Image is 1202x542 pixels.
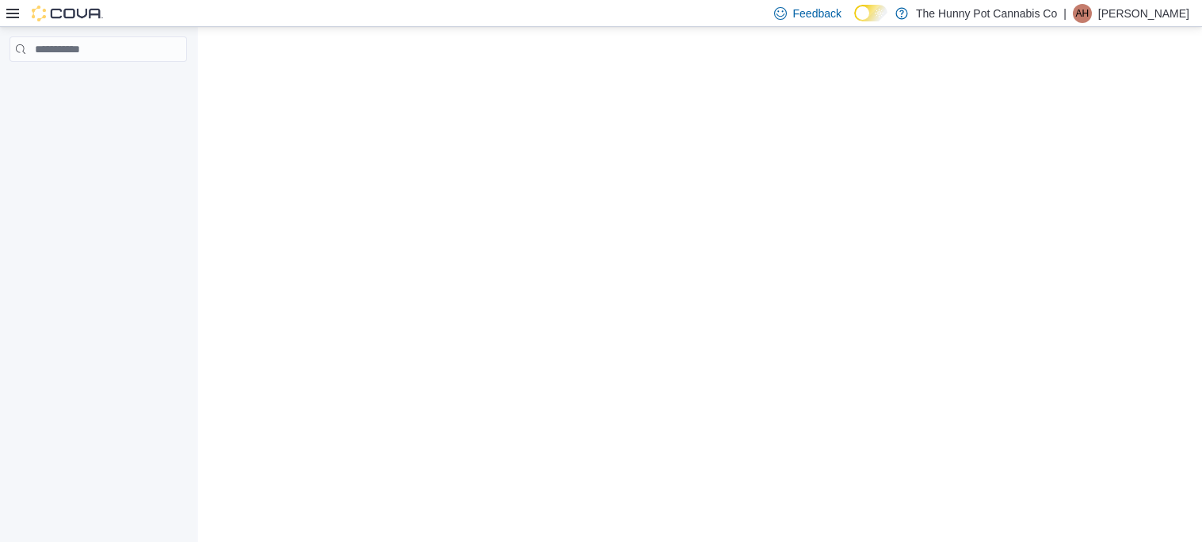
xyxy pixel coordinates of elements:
[854,21,855,22] span: Dark Mode
[854,5,887,21] input: Dark Mode
[1076,4,1089,23] span: AH
[793,6,841,21] span: Feedback
[1073,4,1092,23] div: Amy Hall
[1063,4,1067,23] p: |
[32,6,103,21] img: Cova
[1098,4,1189,23] p: [PERSON_NAME]
[10,65,187,103] nav: Complex example
[916,4,1057,23] p: The Hunny Pot Cannabis Co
